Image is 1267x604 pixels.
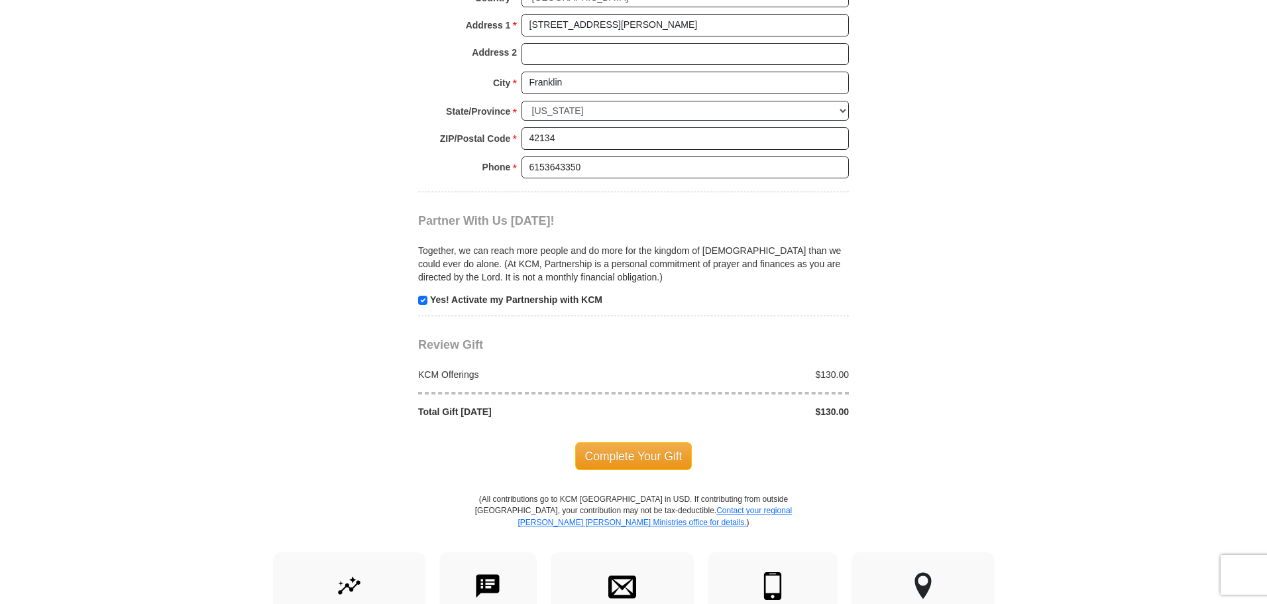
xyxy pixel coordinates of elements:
img: give-by-stock.svg [335,572,363,600]
div: $130.00 [633,405,856,418]
p: (All contributions go to KCM [GEOGRAPHIC_DATA] in USD. If contributing from outside [GEOGRAPHIC_D... [474,494,793,552]
span: Complete Your Gift [575,442,692,470]
span: Partner With Us [DATE]! [418,214,555,227]
strong: ZIP/Postal Code [440,129,511,148]
img: envelope.svg [608,572,636,600]
img: other-region [914,572,932,600]
div: Total Gift [DATE] [412,405,634,418]
strong: Yes! Activate my Partnership with KCM [430,294,602,305]
strong: Address 1 [466,16,511,34]
strong: Address 2 [472,43,517,62]
img: text-to-give.svg [474,572,502,600]
div: $130.00 [633,368,856,381]
span: Review Gift [418,338,483,351]
div: KCM Offerings [412,368,634,381]
strong: City [493,74,510,92]
strong: State/Province [446,102,510,121]
p: Together, we can reach more people and do more for the kingdom of [DEMOGRAPHIC_DATA] than we coul... [418,244,849,284]
strong: Phone [482,158,511,176]
img: mobile.svg [759,572,787,600]
a: Contact your regional [PERSON_NAME] [PERSON_NAME] Ministries office for details. [518,506,792,526]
